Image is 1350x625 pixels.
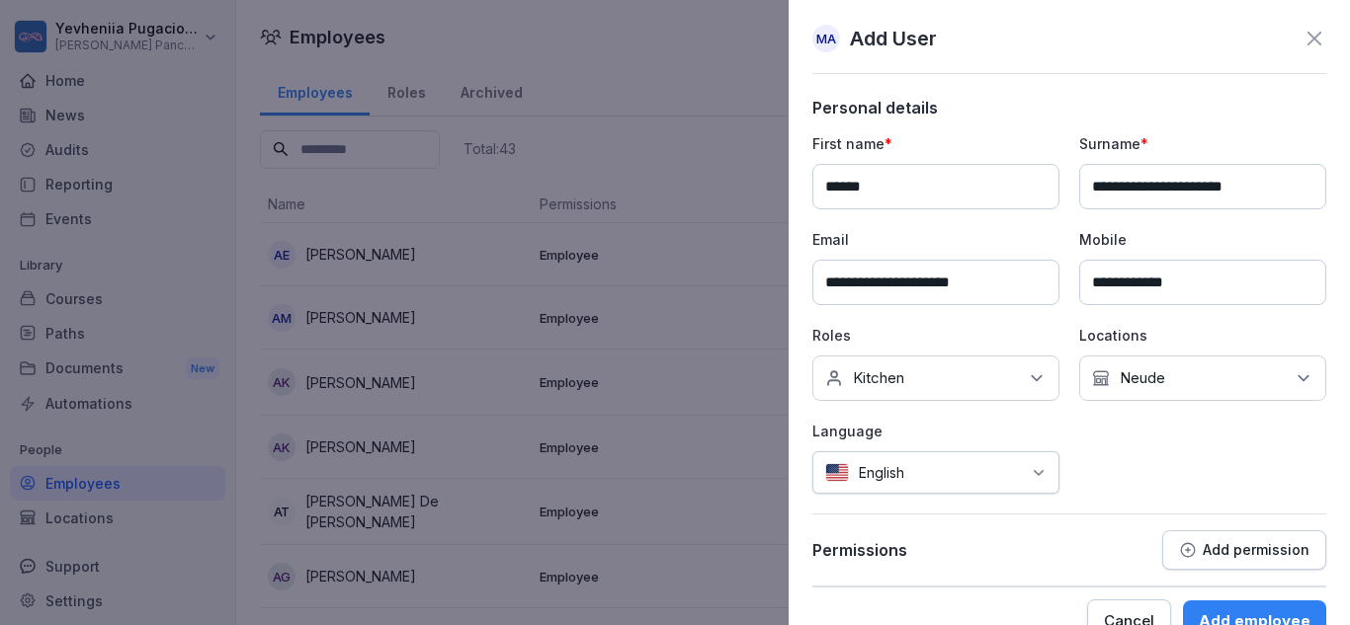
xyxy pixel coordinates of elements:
[1120,368,1165,388] p: Neude
[812,98,1326,117] p: Personal details
[812,133,1059,154] p: First name
[1079,229,1326,250] p: Mobile
[812,325,1059,346] p: Roles
[1079,133,1326,154] p: Surname
[812,25,840,52] div: MA
[850,24,937,53] p: Add User
[853,368,904,388] p: Kitchen
[812,421,1059,441] p: Language
[1162,530,1326,570] button: Add permission
[812,451,1059,494] div: English
[1203,542,1309,558] p: Add permission
[812,229,1059,250] p: Email
[825,463,849,482] img: us.svg
[1079,325,1326,346] p: Locations
[812,540,907,560] p: Permissions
